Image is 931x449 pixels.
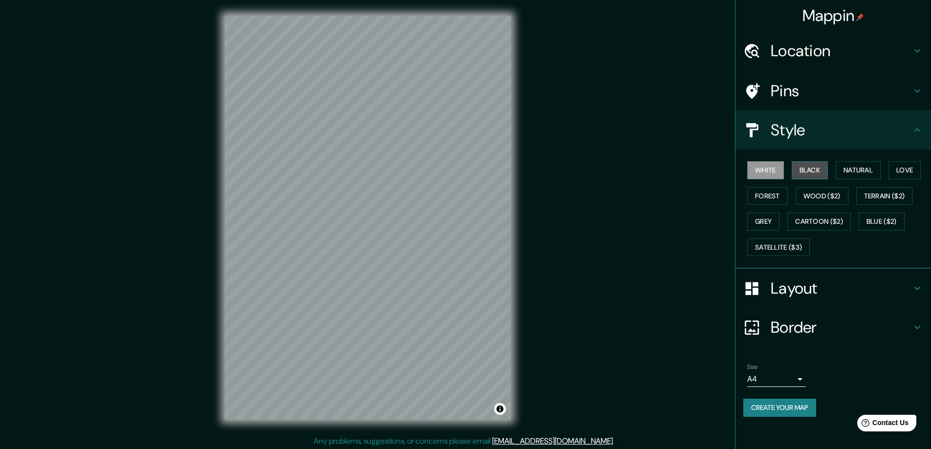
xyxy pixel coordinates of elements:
div: Style [736,110,931,150]
button: Toggle attribution [494,403,506,415]
button: Terrain ($2) [856,187,913,205]
div: Layout [736,269,931,308]
iframe: Help widget launcher [844,411,920,438]
label: Size [747,363,758,371]
a: [EMAIL_ADDRESS][DOMAIN_NAME] [492,436,613,446]
h4: Pins [771,81,911,101]
div: . [614,435,616,447]
h4: Layout [771,278,911,298]
button: Cartoon ($2) [787,213,851,231]
div: A4 [747,371,806,387]
img: pin-icon.png [856,13,864,21]
button: Blue ($2) [859,213,905,231]
h4: Mappin [802,6,865,25]
button: Grey [747,213,779,231]
h4: Border [771,318,911,337]
h4: Style [771,120,911,140]
button: Black [792,161,828,179]
button: White [747,161,784,179]
div: . [616,435,618,447]
button: Forest [747,187,788,205]
button: Create your map [743,399,816,417]
button: Natural [836,161,881,179]
h4: Location [771,41,911,61]
p: Any problems, suggestions, or concerns please email . [314,435,614,447]
button: Satellite ($3) [747,238,810,257]
div: Location [736,31,931,70]
canvas: Map [225,16,511,420]
div: Border [736,308,931,347]
button: Wood ($2) [796,187,848,205]
div: Pins [736,71,931,110]
button: Love [888,161,921,179]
